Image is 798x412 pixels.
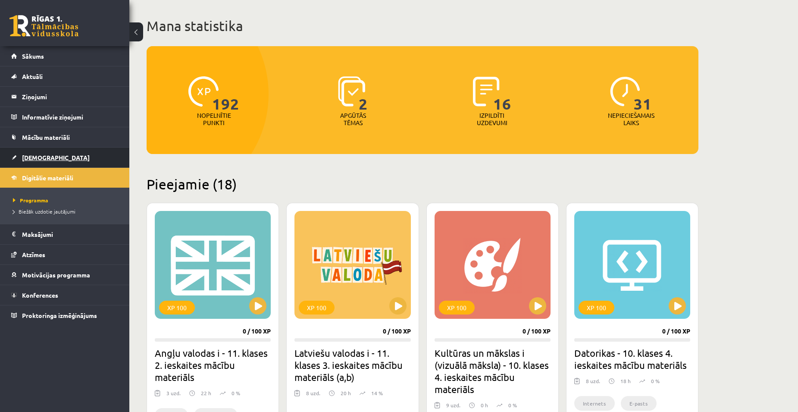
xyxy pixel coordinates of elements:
[481,401,488,409] p: 0 h
[13,196,121,204] a: Programma
[11,224,119,244] a: Maksājumi
[341,389,351,397] p: 20 h
[22,291,58,299] span: Konferences
[13,208,121,215] a: Biežāk uzdotie jautājumi
[11,305,119,325] a: Proktoringa izmēģinājums
[359,76,368,112] span: 2
[493,76,511,112] span: 16
[11,148,119,167] a: [DEMOGRAPHIC_DATA]
[336,112,370,126] p: Apgūtās tēmas
[439,301,475,315] div: XP 100
[651,377,660,385] p: 0 %
[13,208,75,215] span: Biežāk uzdotie jautājumi
[294,347,410,383] h2: Latviešu valodas i - 11. klases 3. ieskaites mācību materiāls (a,b)
[147,176,698,192] h2: Pieejamie (18)
[11,127,119,147] a: Mācību materiāli
[22,154,90,161] span: [DEMOGRAPHIC_DATA]
[159,301,195,315] div: XP 100
[232,389,240,397] p: 0 %
[13,197,48,204] span: Programma
[22,251,45,258] span: Atzīmes
[11,265,119,285] a: Motivācijas programma
[620,377,631,385] p: 18 h
[22,107,119,127] legend: Informatīvie ziņojumi
[11,87,119,107] a: Ziņojumi
[22,174,73,182] span: Digitālie materiāli
[579,301,614,315] div: XP 100
[22,72,43,80] span: Aktuāli
[11,245,119,264] a: Atzīmes
[197,112,231,126] p: Nopelnītie punkti
[188,76,219,107] img: icon-xp-0682a9bc20223a9ccc6f5883a126b849a74cddfe5390d2b41b4391c66f2066e7.svg
[574,347,690,371] h2: Datorikas - 10. klases 4. ieskaites mācību materiāls
[201,389,211,397] p: 22 h
[155,347,271,383] h2: Angļu valodas i - 11. klases 2. ieskaites mācību materiāls
[621,396,657,411] li: E-pasts
[574,396,615,411] li: Internets
[9,15,78,37] a: Rīgas 1. Tālmācības vidusskola
[11,66,119,86] a: Aktuāli
[22,224,119,244] legend: Maksājumi
[508,401,517,409] p: 0 %
[22,311,97,319] span: Proktoringa izmēģinājums
[22,271,90,279] span: Motivācijas programma
[212,76,239,112] span: 192
[147,17,698,35] h1: Mana statistika
[371,389,383,397] p: 14 %
[166,389,181,402] div: 3 uzd.
[299,301,335,315] div: XP 100
[11,46,119,66] a: Sākums
[11,285,119,305] a: Konferences
[11,168,119,188] a: Digitālie materiāli
[306,389,320,402] div: 8 uzd.
[475,112,509,126] p: Izpildīti uzdevumi
[22,133,70,141] span: Mācību materiāli
[435,347,551,395] h2: Kultūras un mākslas i (vizuālā māksla) - 10. klases 4. ieskaites mācību materiāls
[11,107,119,127] a: Informatīvie ziņojumi
[634,76,652,112] span: 31
[586,377,600,390] div: 8 uzd.
[610,76,640,107] img: icon-clock-7be60019b62300814b6bd22b8e044499b485619524d84068768e800edab66f18.svg
[338,76,365,107] img: icon-learned-topics-4a711ccc23c960034f471b6e78daf4a3bad4a20eaf4de84257b87e66633f6470.svg
[473,76,500,107] img: icon-completed-tasks-ad58ae20a441b2904462921112bc710f1caf180af7a3daa7317a5a94f2d26646.svg
[22,52,44,60] span: Sākums
[22,87,119,107] legend: Ziņojumi
[608,112,654,126] p: Nepieciešamais laiks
